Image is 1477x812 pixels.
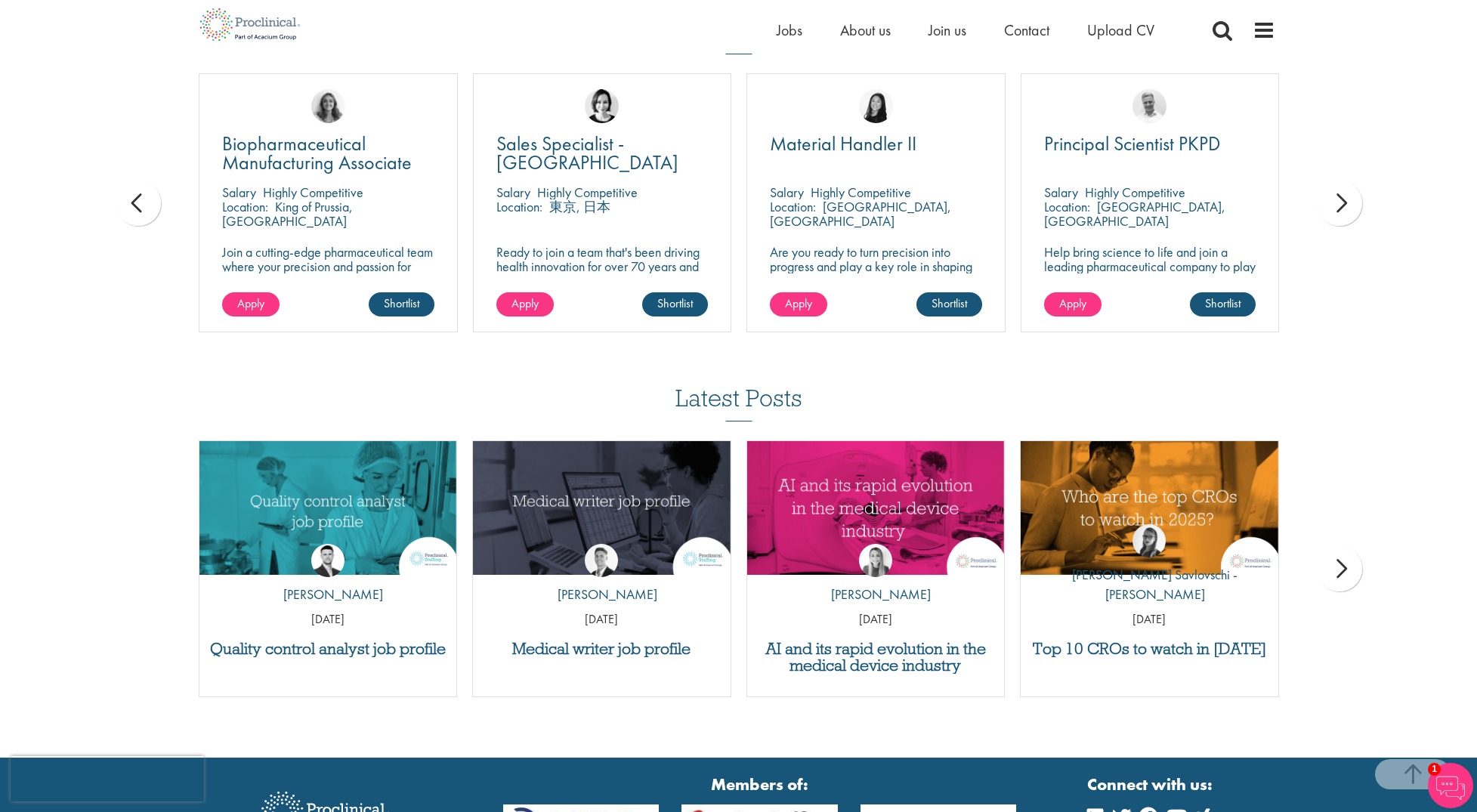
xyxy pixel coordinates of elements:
[770,131,916,156] span: Material Handler II
[496,198,542,215] span: Location:
[272,544,383,612] a: Joshua Godden [PERSON_NAME]
[1044,131,1220,156] span: Principal Scientist PKPD
[585,544,618,577] img: George Watson
[916,292,982,316] a: Shortlist
[1087,20,1154,40] a: Upload CV
[1085,184,1185,201] p: Highly Competitive
[272,585,383,604] p: [PERSON_NAME]
[222,131,412,175] span: Biopharmaceutical Manufacturing Associate
[770,134,982,153] a: Material Handler II
[222,245,434,302] p: Join a cutting-edge pharmaceutical team where your precision and passion for quality will help sh...
[1044,184,1078,201] span: Salary
[496,184,530,201] span: Salary
[311,89,345,123] img: Jackie Cerchio
[496,131,678,175] span: Sales Specialist - [GEOGRAPHIC_DATA]
[473,441,731,575] img: Medical writer job profile
[770,198,816,215] span: Location:
[199,441,457,575] img: quality control analyst job profile
[770,292,827,316] a: Apply
[785,295,812,311] span: Apply
[222,198,353,230] p: King of Prussia, [GEOGRAPHIC_DATA]
[811,184,911,201] p: Highly Competitive
[1044,198,1090,215] span: Location:
[503,773,1017,796] strong: Members of:
[585,89,619,123] img: Nic Choa
[473,611,731,628] p: [DATE]
[473,441,731,575] a: Link to a post
[1044,292,1102,316] a: Apply
[1428,763,1473,808] img: Chatbot
[755,641,997,674] a: AI and its rapid evolution in the medical device industry
[496,134,709,172] a: Sales Specialist - [GEOGRAPHIC_DATA]
[1132,89,1166,123] img: Joshua Bye
[1044,134,1256,153] a: Principal Scientist PKPD
[777,20,802,40] a: Jobs
[199,611,457,628] p: [DATE]
[770,184,804,201] span: Salary
[929,20,966,40] a: Join us
[1190,292,1256,316] a: Shortlist
[549,198,610,215] p: 東京, 日本
[1317,546,1362,591] div: next
[369,292,434,316] a: Shortlist
[770,198,951,230] p: [GEOGRAPHIC_DATA], [GEOGRAPHIC_DATA]
[859,89,893,123] img: Numhom Sudsok
[222,292,280,316] a: Apply
[116,181,161,226] div: prev
[642,292,708,316] a: Shortlist
[222,184,256,201] span: Salary
[311,544,345,577] img: Joshua Godden
[496,292,554,316] a: Apply
[1044,198,1225,230] p: [GEOGRAPHIC_DATA], [GEOGRAPHIC_DATA]
[496,245,709,302] p: Ready to join a team that's been driving health innovation for over 70 years and build a career y...
[840,20,891,40] a: About us
[675,385,802,421] h3: Latest Posts
[820,585,931,604] p: [PERSON_NAME]
[1021,441,1278,575] a: Link to a post
[537,184,638,201] p: Highly Competitive
[1028,641,1271,657] a: Top 10 CROs to watch in [DATE]
[747,441,1005,575] img: AI and Its Impact on the Medical Device Industry | Proclinical
[199,441,457,575] a: Link to a post
[1004,20,1049,40] a: Contact
[747,611,1005,628] p: [DATE]
[1021,565,1278,604] p: [PERSON_NAME] Savlovschi - [PERSON_NAME]
[747,441,1005,575] a: Link to a post
[1132,524,1166,557] img: Theodora Savlovschi - Wicks
[546,585,657,604] p: [PERSON_NAME]
[770,245,982,288] p: Are you ready to turn precision into progress and play a key role in shaping the future of pharma...
[237,295,264,311] span: Apply
[1021,611,1278,628] p: [DATE]
[263,184,363,201] p: Highly Competitive
[511,295,539,311] span: Apply
[1021,524,1278,611] a: Theodora Savlovschi - Wicks [PERSON_NAME] Savlovschi - [PERSON_NAME]
[480,641,723,657] a: Medical writer job profile
[1087,773,1216,796] strong: Connect with us:
[1428,763,1441,776] span: 1
[222,198,268,215] span: Location:
[207,641,450,657] a: Quality control analyst job profile
[546,544,657,612] a: George Watson [PERSON_NAME]
[1317,181,1362,226] div: next
[1044,245,1256,316] p: Help bring science to life and join a leading pharmaceutical company to play a key role in delive...
[1021,441,1278,575] img: Top 10 CROs 2025 | Proclinical
[11,756,204,801] iframe: reCAPTCHA
[859,544,892,577] img: Hannah Burke
[222,134,434,172] a: Biopharmaceutical Manufacturing Associate
[1059,295,1086,311] span: Apply
[820,544,931,612] a: Hannah Burke [PERSON_NAME]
